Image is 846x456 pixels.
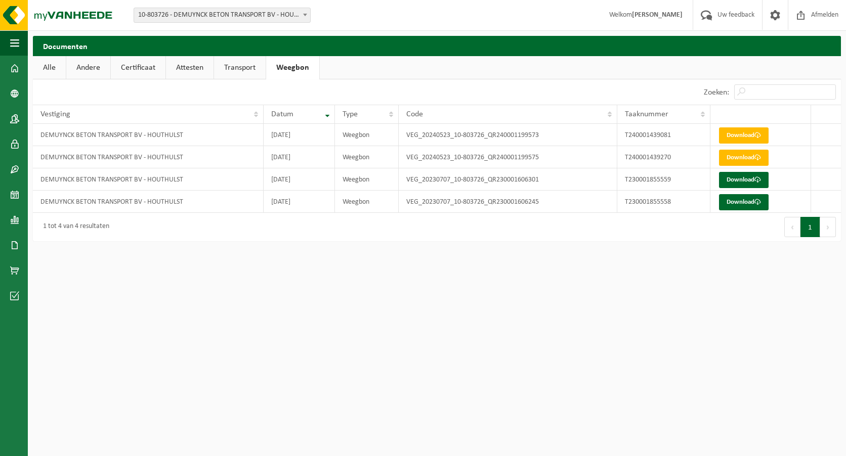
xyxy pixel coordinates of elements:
[399,124,617,146] td: VEG_20240523_10-803726_QR240001199573
[800,217,820,237] button: 1
[266,56,319,79] a: Weegbon
[335,124,398,146] td: Weegbon
[264,124,335,146] td: [DATE]
[632,11,683,19] strong: [PERSON_NAME]
[399,191,617,213] td: VEG_20230707_10-803726_QR230001606245
[264,146,335,168] td: [DATE]
[617,191,710,213] td: T230001855558
[38,218,109,236] div: 1 tot 4 van 4 resultaten
[40,110,70,118] span: Vestiging
[719,194,769,210] a: Download
[399,168,617,191] td: VEG_20230707_10-803726_QR230001606301
[406,110,423,118] span: Code
[134,8,310,22] span: 10-803726 - DEMUYNCK BETON TRANSPORT BV - HOUTHULST
[784,217,800,237] button: Previous
[820,217,836,237] button: Next
[33,191,264,213] td: DEMUYNCK BETON TRANSPORT BV - HOUTHULST
[343,110,358,118] span: Type
[704,88,729,97] label: Zoeken:
[399,146,617,168] td: VEG_20240523_10-803726_QR240001199575
[134,8,311,23] span: 10-803726 - DEMUYNCK BETON TRANSPORT BV - HOUTHULST
[33,56,66,79] a: Alle
[271,110,293,118] span: Datum
[33,124,264,146] td: DEMUYNCK BETON TRANSPORT BV - HOUTHULST
[719,150,769,166] a: Download
[264,191,335,213] td: [DATE]
[66,56,110,79] a: Andere
[625,110,668,118] span: Taaknummer
[166,56,214,79] a: Attesten
[617,146,710,168] td: T240001439270
[111,56,165,79] a: Certificaat
[33,168,264,191] td: DEMUYNCK BETON TRANSPORT BV - HOUTHULST
[33,36,841,56] h2: Documenten
[335,146,398,168] td: Weegbon
[719,127,769,144] a: Download
[264,168,335,191] td: [DATE]
[617,168,710,191] td: T230001855559
[214,56,266,79] a: Transport
[335,191,398,213] td: Weegbon
[617,124,710,146] td: T240001439081
[33,146,264,168] td: DEMUYNCK BETON TRANSPORT BV - HOUTHULST
[719,172,769,188] a: Download
[335,168,398,191] td: Weegbon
